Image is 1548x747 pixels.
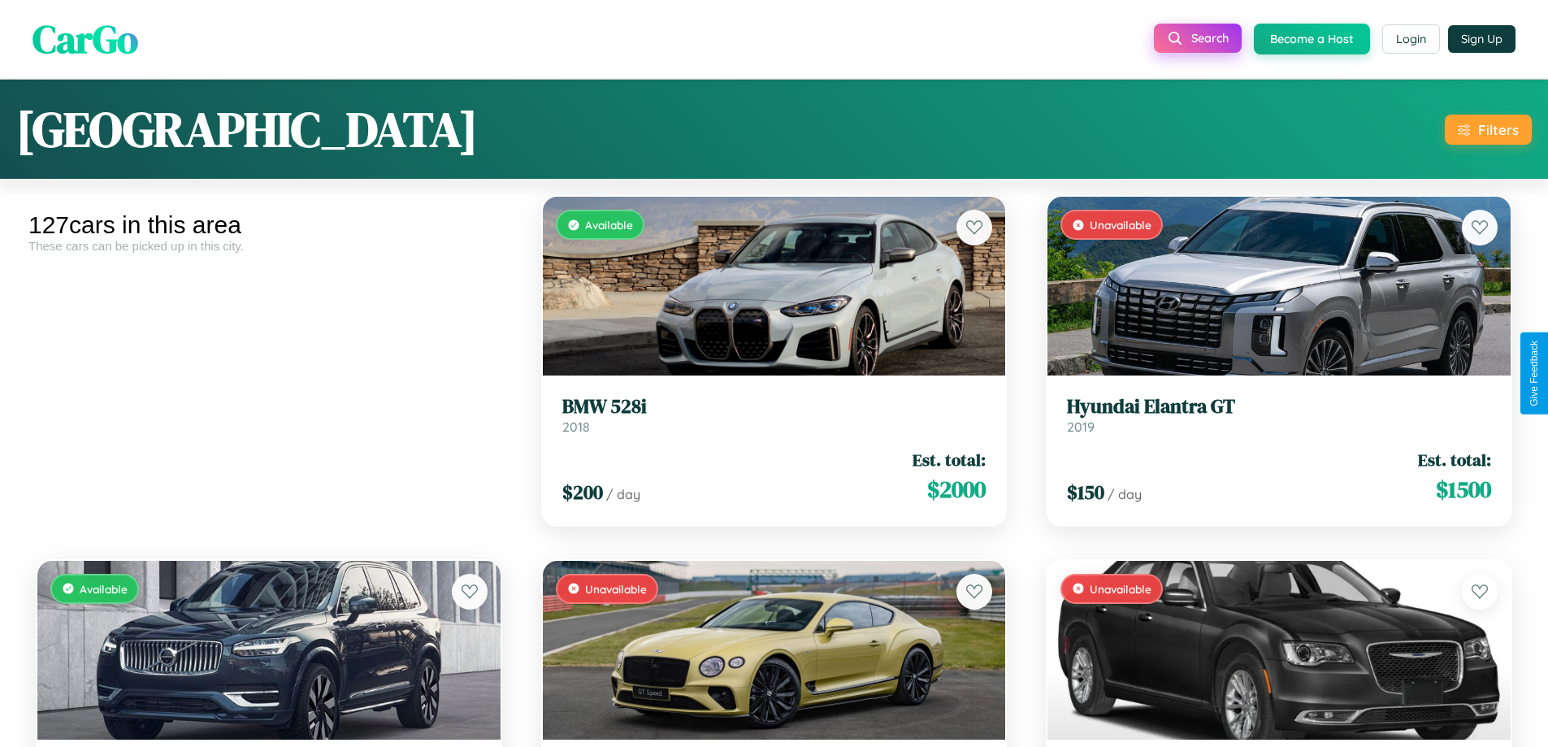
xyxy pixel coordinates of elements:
button: Filters [1445,115,1532,145]
button: Sign Up [1448,25,1515,53]
span: Est. total: [1418,448,1491,471]
div: These cars can be picked up in this city. [28,239,509,253]
a: BMW 528i2018 [562,395,986,435]
span: 2019 [1067,419,1095,435]
span: Est. total: [913,448,986,471]
span: Available [80,582,128,596]
span: / day [606,486,640,502]
span: 2018 [562,419,590,435]
span: Unavailable [1090,582,1151,596]
span: $ 150 [1067,479,1104,506]
h3: Hyundai Elantra GT [1067,395,1491,419]
a: Hyundai Elantra GT2019 [1067,395,1491,435]
span: $ 2000 [927,473,986,506]
span: Available [585,218,633,232]
button: Search [1154,24,1242,53]
div: 127 cars in this area [28,211,509,239]
div: Filters [1478,121,1519,138]
div: Give Feedback [1528,341,1540,406]
span: $ 1500 [1436,473,1491,506]
span: Search [1191,31,1229,46]
button: Login [1382,24,1440,54]
span: $ 200 [562,479,603,506]
button: Become a Host [1254,24,1370,54]
h3: BMW 528i [562,395,986,419]
span: Unavailable [585,582,647,596]
span: CarGo [33,12,138,66]
h1: [GEOGRAPHIC_DATA] [16,96,478,163]
span: / day [1108,486,1142,502]
span: Unavailable [1090,218,1151,232]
